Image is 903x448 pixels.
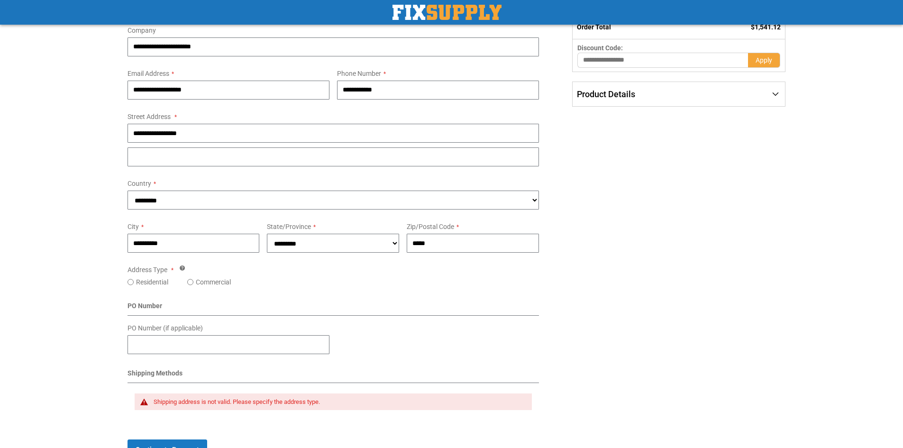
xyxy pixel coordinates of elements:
span: Street Address [128,113,171,120]
span: Country [128,180,151,187]
span: Phone Number [337,70,381,77]
label: Residential [136,277,168,287]
span: City [128,223,139,230]
span: Discount Code: [577,44,623,52]
span: Email Address [128,70,169,77]
span: State/Province [267,223,311,230]
span: $1,541.12 [751,23,781,31]
button: Apply [748,53,780,68]
label: Commercial [196,277,231,287]
span: Zip/Postal Code [407,223,454,230]
div: Shipping address is not valid. Please specify the address type. [154,398,523,406]
span: PO Number (if applicable) [128,324,203,332]
span: Product Details [577,89,635,99]
a: store logo [392,5,502,20]
span: Apply [756,56,772,64]
img: Fix Industrial Supply [392,5,502,20]
div: Shipping Methods [128,368,539,383]
strong: Order Total [577,23,611,31]
span: Address Type [128,266,167,274]
span: Company [128,27,156,34]
div: PO Number [128,301,539,316]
